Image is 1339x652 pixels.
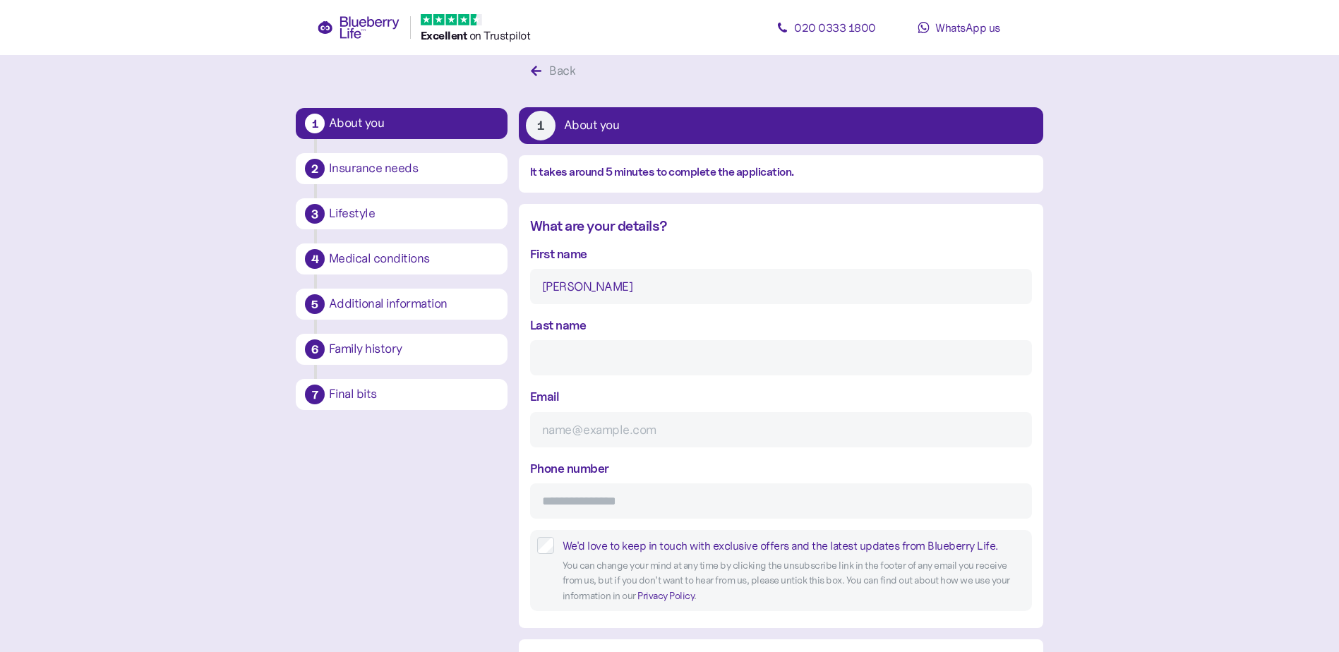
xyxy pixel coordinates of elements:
[329,298,498,310] div: Additional information
[305,204,325,224] div: 3
[637,589,694,602] a: Privacy Policy
[329,343,498,356] div: Family history
[549,61,575,80] div: Back
[530,315,587,334] label: Last name
[329,207,498,220] div: Lifestyle
[563,558,1025,604] div: You can change your mind at any time by clicking the unsubscribe link in the footer of any email ...
[530,164,1032,181] div: It takes around 5 minutes to complete the application.
[305,294,325,314] div: 5
[305,159,325,179] div: 2
[329,162,498,175] div: Insurance needs
[896,13,1023,42] a: WhatsApp us
[305,249,325,269] div: 4
[564,119,620,132] div: About you
[329,253,498,265] div: Medical conditions
[296,379,508,410] button: 7Final bits
[305,385,325,404] div: 7
[794,20,876,35] span: 020 0333 1800
[296,334,508,365] button: 6Family history
[305,339,325,359] div: 6
[563,537,1025,555] div: We'd love to keep in touch with exclusive offers and the latest updates from Blueberry Life.
[530,459,609,478] label: Phone number
[935,20,1000,35] span: WhatsApp us
[530,412,1032,447] input: name@example.com
[296,289,508,320] button: 5Additional information
[296,108,508,139] button: 1About you
[530,244,587,263] label: First name
[763,13,890,42] a: 020 0333 1800
[519,56,592,86] button: Back
[329,388,498,401] div: Final bits
[329,117,498,130] div: About you
[296,153,508,184] button: 2Insurance needs
[526,111,556,140] div: 1
[305,114,325,133] div: 1
[296,243,508,274] button: 4Medical conditions
[296,198,508,229] button: 3Lifestyle
[469,28,531,42] span: on Trustpilot
[421,28,469,42] span: Excellent ️
[530,387,560,406] label: Email
[530,215,1032,237] div: What are your details?
[519,107,1043,144] button: 1About you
